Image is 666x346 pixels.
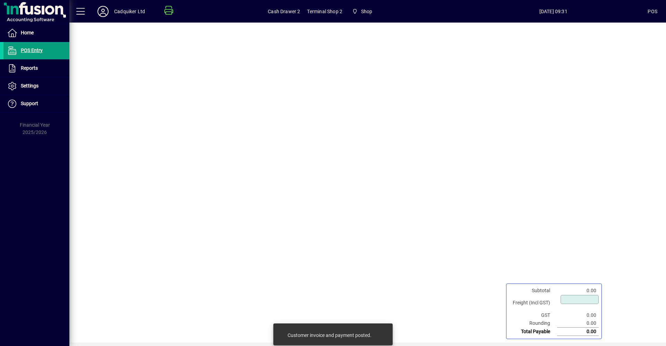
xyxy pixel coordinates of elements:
td: 0.00 [557,328,599,336]
td: Subtotal [509,287,557,295]
span: Home [21,30,34,35]
span: Terminal Shop 2 [307,6,342,17]
button: Profile [92,5,114,18]
a: Home [3,24,69,42]
span: Cash Drawer 2 [268,6,300,17]
span: POS Entry [21,48,43,53]
td: Rounding [509,319,557,328]
span: Shop [349,5,375,18]
td: 0.00 [557,319,599,328]
td: 0.00 [557,311,599,319]
span: [DATE] 09:31 [459,6,648,17]
td: GST [509,311,557,319]
div: POS [648,6,657,17]
span: Shop [361,6,373,17]
div: Customer invoice and payment posted. [288,332,372,339]
a: Support [3,95,69,112]
td: Total Payable [509,328,557,336]
a: Settings [3,77,69,95]
td: 0.00 [557,287,599,295]
span: Settings [21,83,39,88]
td: Freight (Incl GST) [509,295,557,311]
a: Reports [3,60,69,77]
span: Reports [21,65,38,71]
span: Support [21,101,38,106]
div: Cadquiker Ltd [114,6,145,17]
